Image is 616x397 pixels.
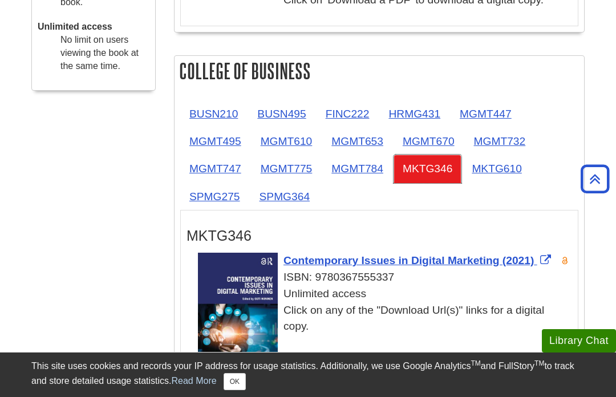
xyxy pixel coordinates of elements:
[463,155,530,183] a: MKTG610
[198,269,572,286] div: ISBN: 9780367555337
[38,21,149,34] dt: Unlimited access
[379,100,449,128] a: HRMG431
[180,127,250,155] a: MGMT495
[180,183,249,210] a: SPMG275
[471,359,480,367] sup: TM
[187,228,572,244] h3: MKTG346
[248,100,315,128] a: BUSN495
[317,100,379,128] a: FINC222
[542,329,616,353] button: Library Chat
[394,155,461,183] a: MKTG346
[252,127,322,155] a: MGMT610
[534,359,544,367] sup: TM
[198,286,572,335] div: Unlimited access Click on any of the "Download Url(s)" links for a digital copy.
[465,127,535,155] a: MGMT732
[180,100,247,128] a: BUSN210
[175,56,584,86] h2: College of Business
[394,127,464,155] a: MGMT670
[31,359,585,390] div: This site uses cookies and records your IP address for usage statistics. Additionally, we use Goo...
[283,254,554,266] a: Link opens in new window
[283,254,534,266] span: Contemporary Issues in Digital Marketing (2021)
[171,376,216,386] a: Read More
[322,127,392,155] a: MGMT653
[322,155,392,183] a: MGMT784
[561,256,569,265] img: Open Access
[224,373,246,390] button: Close
[198,253,278,366] img: Cover Art
[451,100,521,128] a: MGMT447
[180,155,250,183] a: MGMT747
[252,155,322,183] a: MGMT775
[250,183,319,210] a: SPMG364
[60,34,149,73] dd: No limit on users viewing the book at the same time.
[577,171,613,187] a: Back to Top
